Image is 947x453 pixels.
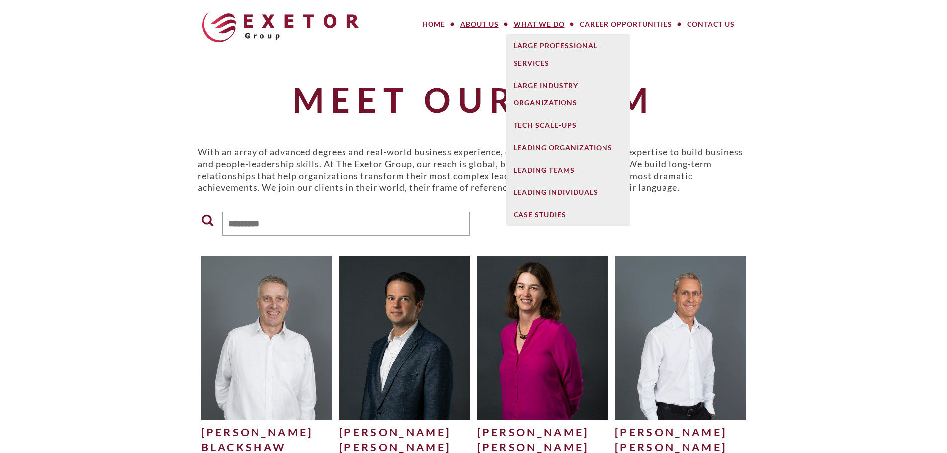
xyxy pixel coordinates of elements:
[615,425,746,440] div: [PERSON_NAME]
[506,34,630,74] a: Large Professional Services
[506,136,630,159] a: Leading Organizations
[415,14,453,34] a: Home
[202,11,359,42] img: The Exetor Group
[506,14,572,34] a: What We Do
[198,146,750,193] p: With an array of advanced degrees and real-world business experience, our consultants possess the...
[506,181,630,203] a: Leading Individuals
[201,425,333,440] div: [PERSON_NAME]
[453,14,506,34] a: About Us
[477,425,608,440] div: [PERSON_NAME]
[572,14,680,34] a: Career Opportunities
[477,256,608,420] img: Julie-H-500x625.jpg
[506,74,630,114] a: Large Industry Organizations
[680,14,742,34] a: Contact Us
[201,256,333,420] img: Dave-Blackshaw-for-website2-500x625.jpg
[198,81,750,118] h1: Meet Our Team
[506,114,630,136] a: Tech Scale-Ups
[615,256,746,420] img: Craig-Mitchell-Website-500x625.jpg
[339,425,470,440] div: [PERSON_NAME]
[506,159,630,181] a: Leading Teams
[339,256,470,420] img: Philipp-Ebert_edited-1-500x625.jpg
[506,203,630,226] a: Case Studies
